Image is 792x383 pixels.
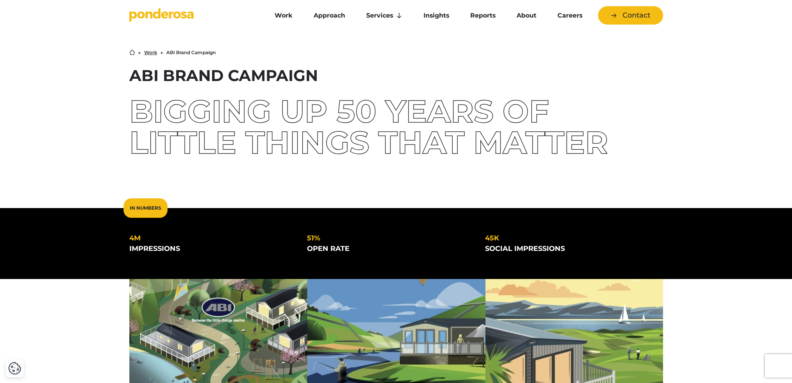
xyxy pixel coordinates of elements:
[307,233,473,244] div: 51%
[144,50,157,55] a: Work
[129,68,663,83] h1: ABI Brand Campaign
[129,49,135,55] a: Home
[123,198,168,218] div: In Numbers
[307,244,473,254] div: open rate
[461,7,504,24] a: Reports
[138,50,141,55] li: ▶︎
[129,8,254,23] a: Go to homepage
[305,7,354,24] a: Approach
[129,96,663,158] div: Bigging up 50 years of little things that matter
[8,362,21,375] button: Cookie Settings
[357,7,411,24] a: Services
[414,7,458,24] a: Insights
[8,362,21,375] img: Revisit consent button
[485,233,651,244] div: 45k
[129,244,295,254] div: impressions
[598,6,663,25] a: Contact
[485,244,651,254] div: social impressions
[266,7,302,24] a: Work
[508,7,545,24] a: About
[166,50,216,55] li: ABI Brand Campaign
[161,50,163,55] li: ▶︎
[129,233,295,244] div: 4m
[549,7,591,24] a: Careers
